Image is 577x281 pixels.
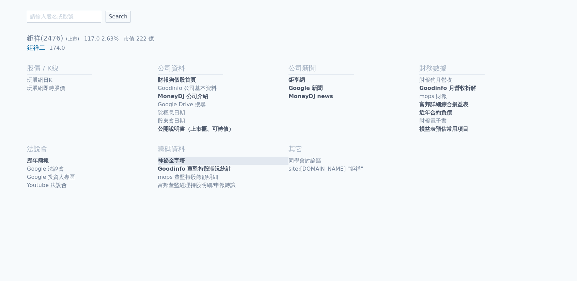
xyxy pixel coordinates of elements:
[288,144,419,154] h2: 其它
[84,35,119,42] span: 117.0 2.63%
[66,36,79,42] span: (上市)
[27,144,158,154] h2: 法說會
[158,125,288,133] a: 公開說明書（上市櫃、可轉債）
[27,173,158,181] a: Google 投資人專區
[27,165,158,173] a: Google 法說會
[158,117,288,125] a: 股東會日期
[158,173,288,181] a: mops 董監持股餘額明細
[124,35,154,42] span: 市值 222 億
[27,44,45,51] a: 鉅祥二
[288,92,419,100] a: MoneyDJ news
[158,76,288,84] a: 財報狗個股首頁
[27,157,158,165] a: 歷年簡報
[419,109,550,117] a: 近年合約負債
[419,117,550,125] a: 財報電子書
[288,63,419,73] h2: 公司新聞
[419,100,550,109] a: 富邦詳細綜合損益表
[106,11,130,22] input: Search
[158,144,288,154] h2: 籌碼資料
[288,76,419,84] a: 鉅亨網
[158,63,288,73] h2: 公司資料
[27,76,158,84] a: 玩股網日K
[419,92,550,100] a: mops 財報
[419,76,550,84] a: 財報狗月營收
[27,11,101,22] input: 請輸入股名或股號
[288,165,419,173] a: site:[DOMAIN_NAME] "鉅祥"
[158,109,288,117] a: 除權息日期
[419,125,550,133] a: 損益表預估常用項目
[27,33,550,43] h1: 鉅祥(2476)
[288,84,419,92] a: Google 新聞
[288,157,419,165] a: 同學會討論區
[158,100,288,109] a: Google Drive 搜尋
[543,248,577,281] div: 聊天小工具
[158,181,288,189] a: 富邦董監經理持股明細/申報轉讓
[158,165,288,173] a: Goodinfo 董監持股狀況統計
[419,84,550,92] a: Goodinfo 月營收拆解
[158,84,288,92] a: Goodinfo 公司基本資料
[543,248,577,281] iframe: Chat Widget
[158,157,288,165] a: 神祕金字塔
[27,63,158,73] h2: 股價 / K線
[27,181,158,189] a: Youtube 法說會
[48,44,66,52] div: 174.0
[27,84,158,92] a: 玩股網即時股價
[419,63,550,73] h2: 財務數據
[158,92,288,100] a: MoneyDJ 公司介紹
